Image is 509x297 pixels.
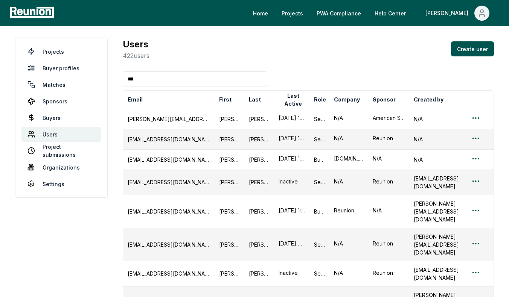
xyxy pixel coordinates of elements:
[249,135,270,143] div: [PERSON_NAME]
[249,156,270,164] div: [PERSON_NAME]
[128,135,210,143] div: [EMAIL_ADDRESS][DOMAIN_NAME]
[279,206,305,214] button: [DATE] 1:44:35 PM
[21,127,101,142] a: Users
[21,77,101,92] a: Matches
[247,6,501,21] nav: Main
[128,241,210,249] div: [EMAIL_ADDRESS][DOMAIN_NAME]
[314,115,325,123] div: Seller
[277,92,309,107] button: Last Active
[279,177,298,185] button: Inactive
[425,6,471,21] div: [PERSON_NAME]
[371,92,397,107] button: Sponsor
[249,115,270,123] div: [PERSON_NAME]
[279,155,305,162] button: [DATE] 12:34:36 PM
[414,115,462,123] div: N/A
[414,135,462,143] div: N/A
[414,200,462,223] div: [PERSON_NAME][EMAIL_ADDRESS][DOMAIN_NAME]
[219,156,240,164] div: [PERSON_NAME]
[311,6,367,21] a: PWA Compliance
[373,269,393,277] button: Reunion
[123,51,149,60] p: 422 users
[314,135,325,143] div: Seller
[332,92,361,107] button: Company
[128,115,210,123] div: [PERSON_NAME][EMAIL_ADDRESS][DOMAIN_NAME]
[312,92,328,107] button: Role
[373,206,382,214] button: N/A
[419,6,495,21] button: [PERSON_NAME]
[414,156,462,164] div: N/A
[373,239,393,247] button: Reunion
[314,270,325,277] div: Seller
[334,269,343,277] button: N/A
[314,178,325,186] div: Seller
[219,115,240,123] div: [PERSON_NAME]
[219,241,240,249] div: [PERSON_NAME]
[279,134,305,142] button: [DATE] 11:31:03 AM
[451,41,494,56] button: Create user
[369,6,412,21] a: Help Center
[126,92,144,107] button: Email
[21,61,101,76] a: Buyer profiles
[412,92,445,107] button: Created by
[21,143,101,158] a: Project submissions
[219,135,240,143] div: [PERSON_NAME]
[123,38,149,51] h3: Users
[414,174,462,190] div: [EMAIL_ADDRESS][DOMAIN_NAME]
[414,266,462,282] div: [EMAIL_ADDRESS][DOMAIN_NAME]
[314,208,325,215] div: Buyer
[21,176,101,191] a: Settings
[128,156,210,164] div: [EMAIL_ADDRESS][DOMAIN_NAME]
[334,177,343,185] button: N/A
[249,208,270,215] div: [PERSON_NAME]
[219,208,240,215] div: [PERSON_NAME]
[314,156,325,164] div: Buyer
[218,92,233,107] button: First
[21,44,101,59] a: Projects
[247,6,274,21] a: Home
[247,92,262,107] button: Last
[128,178,210,186] div: [EMAIL_ADDRESS][DOMAIN_NAME]
[334,239,343,247] button: N/A
[334,206,354,214] button: Reunion
[219,178,240,186] div: [PERSON_NAME]
[373,114,405,122] button: American Solar Power
[21,110,101,125] a: Buyers
[334,155,363,162] button: [DOMAIN_NAME]
[21,94,101,109] a: Sponsors
[414,233,462,256] div: [PERSON_NAME][EMAIL_ADDRESS][DOMAIN_NAME]
[314,241,325,249] div: Seller
[249,241,270,249] div: [PERSON_NAME]
[128,208,210,215] div: [EMAIL_ADDRESS][DOMAIN_NAME]
[373,155,382,162] button: N/A
[373,177,393,185] button: Reunion
[249,270,270,277] div: [PERSON_NAME]
[279,269,298,277] div: Inactive
[276,6,309,21] a: Projects
[279,239,305,247] button: [DATE] 9:25:58 AM
[249,178,270,186] div: [PERSON_NAME]
[21,160,101,175] a: Organizations
[128,270,210,277] div: [EMAIL_ADDRESS][DOMAIN_NAME]
[373,134,393,142] button: Reunion
[334,134,343,142] button: N/A
[279,114,305,122] button: [DATE] 11:34:31 AM
[334,114,343,122] button: N/A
